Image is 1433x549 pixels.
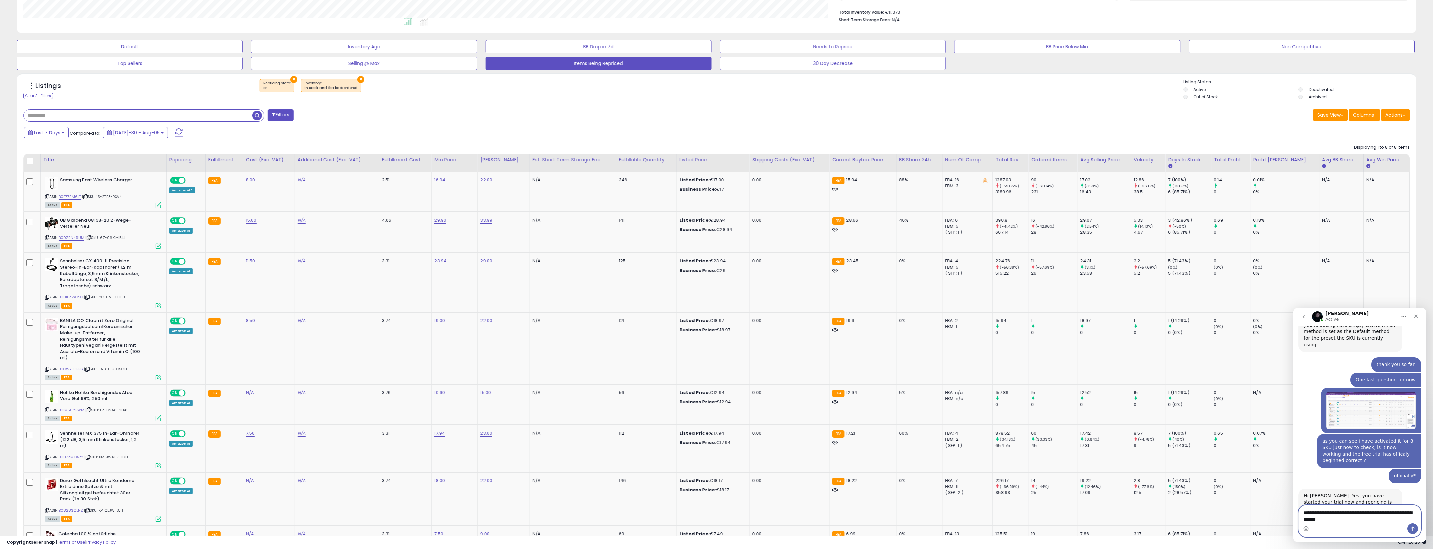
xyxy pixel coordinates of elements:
div: 0 [1214,229,1250,235]
a: N/A [246,389,254,396]
div: N/A [1322,177,1358,183]
div: 0.00 [752,217,824,223]
div: N/A [533,258,611,264]
div: Repricing [169,156,203,163]
b: Short Term Storage Fees: [839,17,891,23]
div: BB Share 24h. [899,156,939,163]
a: 23.00 [480,430,492,437]
div: N/A [1322,258,1358,264]
a: N/A [298,317,306,324]
img: 41DuBtrwhdL._SL40_.jpg [45,258,58,271]
div: 0 [1214,318,1250,324]
b: Listed Price: [680,317,710,324]
div: 88% [899,177,937,183]
div: 26 [1031,270,1077,276]
a: N/A [298,217,306,224]
span: Inventory : [305,81,358,91]
b: Listed Price: [680,217,710,223]
div: 0.18% [1253,217,1319,223]
div: 38.5 [1134,189,1165,195]
small: (2.54%) [1085,224,1099,229]
div: 18.97 [1080,318,1130,324]
p: Listing States: [1183,79,1416,85]
span: FBA [61,303,73,309]
div: 0.69 [1214,217,1250,223]
div: Days In Stock [1168,156,1208,163]
div: 17.02 [1080,177,1130,183]
div: N/A [533,217,611,223]
b: Business Price: [680,267,716,274]
img: 31VrZ9l9TyL._SL40_.jpg [45,318,58,331]
img: 21VS4O3-gGL._SL40_.jpg [45,177,58,190]
img: 415UJ5hXd-L._SL40_.jpg [45,430,58,444]
a: Terms of Use [57,539,85,545]
div: €18.97 [680,327,744,333]
small: (0%) [1253,324,1262,329]
b: Business Price: [680,186,716,192]
small: FBA [208,318,221,325]
div: Adam says… [5,181,128,209]
button: Filters [268,109,294,121]
label: Deactivated [1309,87,1334,92]
div: Avg Win Price [1366,156,1407,163]
div: €28.94 [680,217,744,223]
small: (-57.69%) [1138,265,1157,270]
div: Est. Short Term Storage Fee [533,156,613,163]
div: Cost (Exc. VAT) [246,156,292,163]
div: Amazon AI [169,328,193,334]
small: FBA [832,217,844,225]
span: ON [171,318,179,324]
b: Sennheiser CX 400-II Precision Stereo-In-Ear-Kopfhörer (1,2 m Kabellänge, 3,5 mm Klinkenstecker, ... [60,258,141,291]
div: €28.94 [680,227,744,233]
div: Min Price [434,156,475,163]
small: FBA [208,177,221,184]
a: 33.99 [480,217,492,224]
b: UB Gardena 08193-20 2-Wege-Verteiler Neu! [60,217,141,231]
small: FBA [208,258,221,265]
a: 8.50 [246,317,255,324]
div: 0 [995,330,1028,336]
div: 121 [619,318,672,324]
div: Aaron says… [5,80,128,126]
a: 19.00 [434,317,445,324]
div: 3.74 [382,318,427,324]
button: [DATE]-30 - Aug-05 [103,127,168,138]
div: 667.14 [995,229,1028,235]
a: N/A [298,477,306,484]
b: Business Price: [680,327,716,333]
small: FBA [208,217,221,225]
button: Emoji picker [10,218,16,224]
div: ASIN: [45,318,161,380]
div: FBA: 16 [945,177,987,183]
span: | SKU: 8G-1JVT-CHFB [84,294,124,300]
button: 30 Day Decrease [720,57,946,70]
a: 7.50 [246,430,255,437]
a: B001EZWO5O [59,294,83,300]
img: Profile image for Adam [19,4,30,14]
a: 22.00 [480,317,492,324]
button: Send a message… [114,216,125,226]
a: B0B77PM6JT [59,194,81,200]
div: 46% [899,217,937,223]
a: N/A [246,477,254,484]
span: Columns [1353,112,1374,118]
div: Fulfillable Quantity [619,156,674,163]
div: 125 [619,258,672,264]
div: 28 [1031,229,1077,235]
div: as you can see i have activated it for 8 SKU just now to check, is it now working and the free tr... [29,130,123,156]
div: N/A [533,318,611,324]
div: 5.2 [1134,270,1165,276]
small: (-57.69%) [1035,265,1054,270]
div: Ordered Items [1031,156,1074,163]
span: 15.94 [846,177,857,183]
span: All listings currently available for purchase on Amazon [45,243,60,249]
img: 4155MwdmWgL._SL40_.jpg [45,217,58,230]
div: officially* [96,161,128,176]
div: N/A [533,177,611,183]
a: 16.94 [434,177,445,183]
a: B0CW7LGBB6 [59,366,83,372]
span: Compared to: [70,130,100,136]
label: Out of Stock [1193,94,1218,100]
small: Days In Stock. [1168,163,1172,169]
div: €23.94 [680,258,744,264]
